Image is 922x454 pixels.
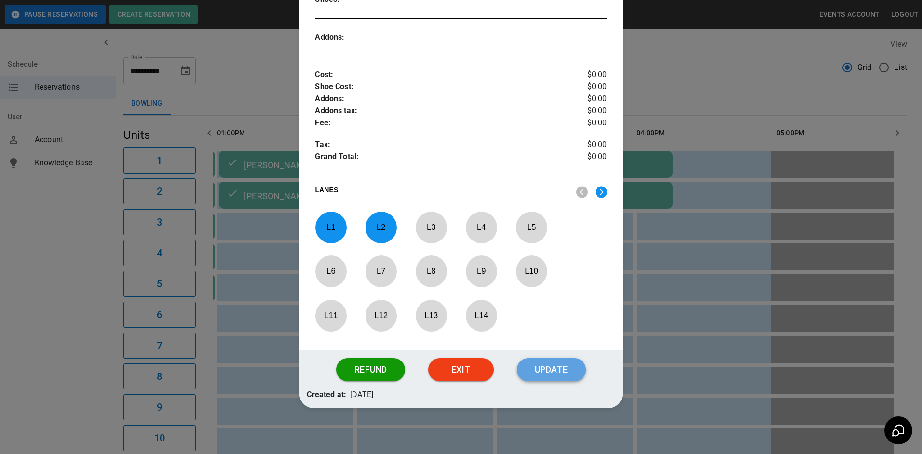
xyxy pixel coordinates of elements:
button: Refund [336,358,405,381]
p: L 2 [365,216,397,239]
p: $0.00 [558,151,607,165]
p: $0.00 [558,81,607,93]
p: L 10 [515,260,547,282]
p: L 12 [365,304,397,327]
p: $0.00 [558,93,607,105]
p: L 9 [465,260,497,282]
p: Fee : [315,117,558,129]
p: [DATE] [350,389,373,401]
p: L 8 [415,260,447,282]
p: L 3 [415,216,447,239]
p: Grand Total : [315,151,558,165]
button: Exit [428,358,494,381]
img: right.svg [596,186,607,198]
p: L 7 [365,260,397,282]
button: Update [517,358,586,381]
p: L 1 [315,216,347,239]
p: $0.00 [558,139,607,151]
p: L 11 [315,304,347,327]
p: $0.00 [558,69,607,81]
p: L 4 [465,216,497,239]
p: Created at: [307,389,346,401]
img: nav_left.svg [576,186,588,198]
p: $0.00 [558,105,607,117]
p: L 5 [515,216,547,239]
p: Addons : [315,31,388,43]
p: Tax : [315,139,558,151]
p: LANES [315,185,568,199]
p: L 13 [415,304,447,327]
p: Shoe Cost : [315,81,558,93]
p: $0.00 [558,117,607,129]
p: L 6 [315,260,347,282]
p: Addons tax : [315,105,558,117]
p: Addons : [315,93,558,105]
p: L 14 [465,304,497,327]
p: Cost : [315,69,558,81]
